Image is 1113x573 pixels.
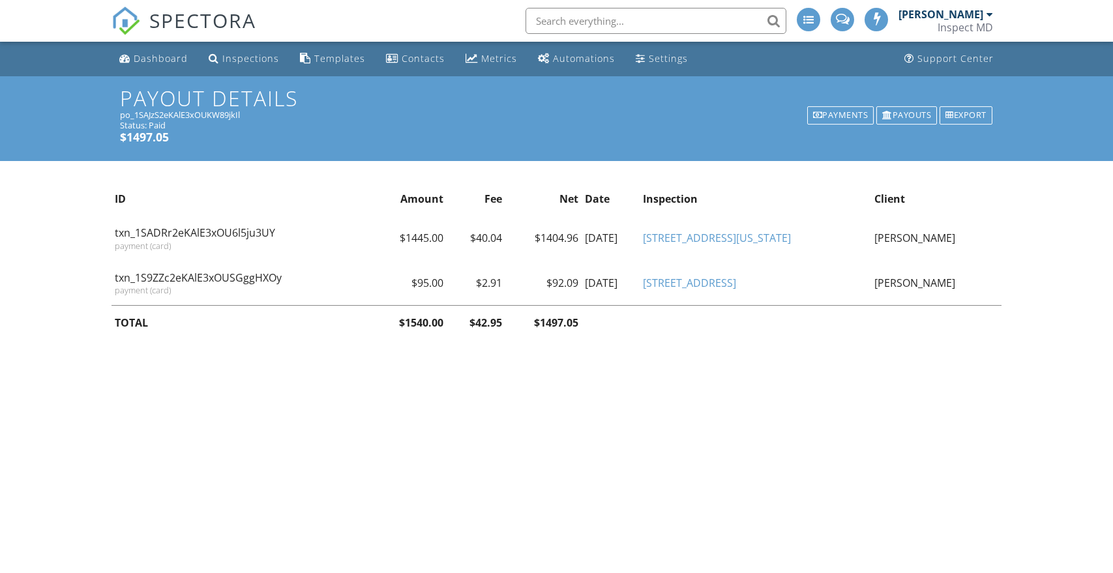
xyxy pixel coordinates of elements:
td: [PERSON_NAME] [871,216,1002,260]
a: Inspections [203,47,284,71]
a: [STREET_ADDRESS] [643,276,736,290]
img: The Best Home Inspection Software - Spectora [111,7,140,35]
h1: Payout Details [120,87,994,110]
div: Settings [649,52,688,65]
td: $40.04 [447,216,505,260]
th: Amount [371,182,447,216]
th: $1540.00 [371,306,447,340]
div: [PERSON_NAME] [898,8,983,21]
th: TOTAL [111,306,371,340]
a: Dashboard [114,47,193,71]
div: Status: Paid [120,120,994,130]
th: ID [111,182,371,216]
div: payment (card) [115,241,368,251]
a: SPECTORA [111,18,256,45]
div: payment (card) [115,285,368,295]
td: $1404.96 [505,216,582,260]
a: Templates [295,47,370,71]
div: Payouts [876,106,937,125]
div: Contacts [402,52,445,65]
td: [DATE] [582,261,640,306]
td: [DATE] [582,216,640,260]
div: Export [940,106,992,125]
td: [PERSON_NAME] [871,261,1002,306]
a: Metrics [460,47,522,71]
th: $1497.05 [505,306,582,340]
div: Metrics [481,52,517,65]
a: Payments [806,105,876,126]
th: $42.95 [447,306,505,340]
td: txn_1S9ZZc2eKAlE3xOUSGggHXOy [111,261,371,306]
th: Date [582,182,640,216]
a: Automations (Advanced) [533,47,620,71]
div: po_1SAJzS2eKAlE3xOUKW89jkIl [120,110,994,120]
div: Support Center [917,52,994,65]
a: Settings [631,47,693,71]
div: Inspections [222,52,279,65]
input: Search everything... [526,8,786,34]
td: $1445.00 [371,216,447,260]
td: txn_1SADRr2eKAlE3xOU6l5ju3UY [111,216,371,260]
a: Support Center [899,47,999,71]
h5: $1497.05 [120,130,994,143]
div: Automations [553,52,615,65]
div: Inspect MD [938,21,993,34]
div: Templates [314,52,365,65]
a: Export [938,105,994,126]
th: Fee [447,182,505,216]
td: $2.91 [447,261,505,306]
a: [STREET_ADDRESS][US_STATE] [643,231,791,245]
td: $95.00 [371,261,447,306]
td: $92.09 [505,261,582,306]
a: Payouts [875,105,938,126]
div: Payments [807,106,874,125]
span: SPECTORA [149,7,256,34]
th: Net [505,182,582,216]
th: Client [871,182,1002,216]
th: Inspection [640,182,870,216]
div: Dashboard [134,52,188,65]
a: Contacts [381,47,450,71]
